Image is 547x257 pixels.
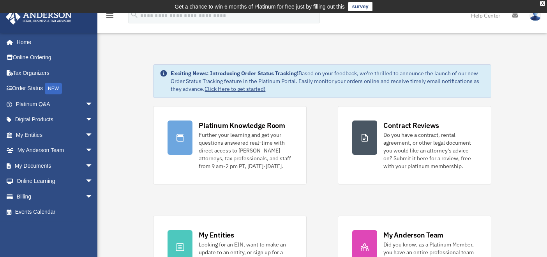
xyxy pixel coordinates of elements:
[5,112,105,128] a: Digital Productsarrow_drop_down
[45,83,62,94] div: NEW
[5,127,105,143] a: My Entitiesarrow_drop_down
[130,11,139,19] i: search
[85,189,101,205] span: arrow_drop_down
[175,2,345,11] div: Get a chance to win 6 months of Platinum for free just by filling out this
[85,174,101,190] span: arrow_drop_down
[529,10,541,21] img: User Pic
[5,143,105,158] a: My Anderson Teamarrow_drop_down
[383,121,439,130] div: Contract Reviews
[205,85,265,92] a: Click Here to get started!
[85,143,101,159] span: arrow_drop_down
[171,70,298,77] strong: Exciting News: Introducing Order Status Tracking!
[4,9,74,25] img: Anderson Advisors Platinum Portal
[153,106,307,184] a: Platinum Knowledge Room Further your learning and get your questions answered real-time with dire...
[5,204,105,220] a: Events Calendar
[199,121,285,130] div: Platinum Knowledge Room
[105,11,115,20] i: menu
[5,65,105,81] a: Tax Organizers
[199,131,292,170] div: Further your learning and get your questions answered real-time with direct access to [PERSON_NAM...
[171,69,484,93] div: Based on your feedback, we're thrilled to announce the launch of our new Order Status Tracking fe...
[85,158,101,174] span: arrow_drop_down
[85,112,101,128] span: arrow_drop_down
[5,96,105,112] a: Platinum Q&Aarrow_drop_down
[5,174,105,189] a: Online Learningarrow_drop_down
[5,34,101,50] a: Home
[5,81,105,97] a: Order StatusNEW
[85,96,101,112] span: arrow_drop_down
[348,2,372,11] a: survey
[85,127,101,143] span: arrow_drop_down
[105,14,115,20] a: menu
[383,230,443,240] div: My Anderson Team
[5,158,105,174] a: My Documentsarrow_drop_down
[5,189,105,204] a: Billingarrow_drop_down
[540,1,545,6] div: close
[383,131,477,170] div: Do you have a contract, rental agreement, or other legal document you would like an attorney's ad...
[199,230,234,240] div: My Entities
[5,50,105,66] a: Online Ordering
[338,106,491,184] a: Contract Reviews Do you have a contract, rental agreement, or other legal document you would like...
